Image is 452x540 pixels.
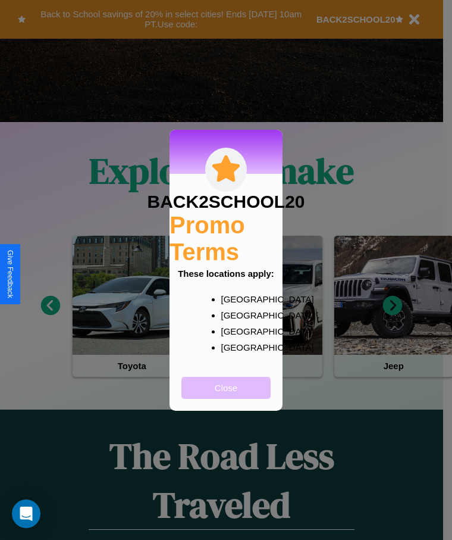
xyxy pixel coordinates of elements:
div: Give Feedback [6,250,14,298]
button: Close [181,377,271,399]
p: [GEOGRAPHIC_DATA] [221,307,255,323]
b: These locations apply: [178,269,274,279]
p: [GEOGRAPHIC_DATA] [221,323,255,339]
p: [GEOGRAPHIC_DATA] [221,291,255,307]
h3: BACK2SCHOOL20 [147,192,305,212]
p: [GEOGRAPHIC_DATA] [221,339,255,355]
div: Open Intercom Messenger [12,500,40,528]
h2: Promo Terms [169,212,282,266]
